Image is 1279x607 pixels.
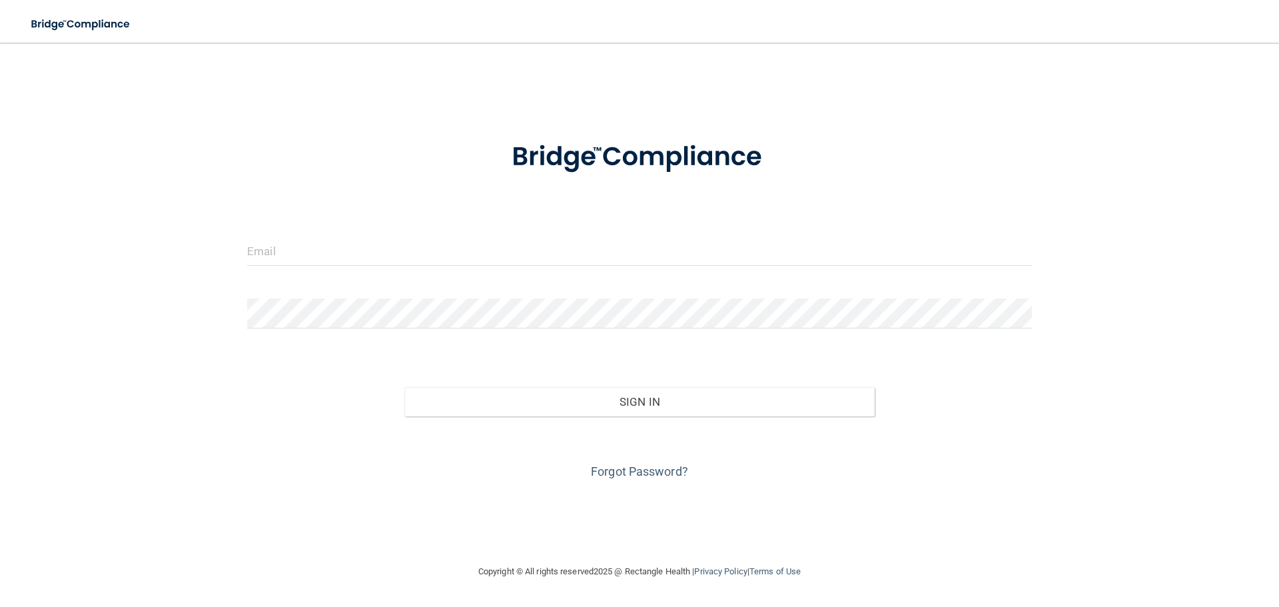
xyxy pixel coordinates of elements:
[20,11,143,38] img: bridge_compliance_login_screen.278c3ca4.svg
[484,123,795,192] img: bridge_compliance_login_screen.278c3ca4.svg
[591,464,688,478] a: Forgot Password?
[694,566,747,576] a: Privacy Policy
[749,566,801,576] a: Terms of Use
[396,550,883,593] div: Copyright © All rights reserved 2025 @ Rectangle Health | |
[404,387,875,416] button: Sign In
[247,236,1032,266] input: Email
